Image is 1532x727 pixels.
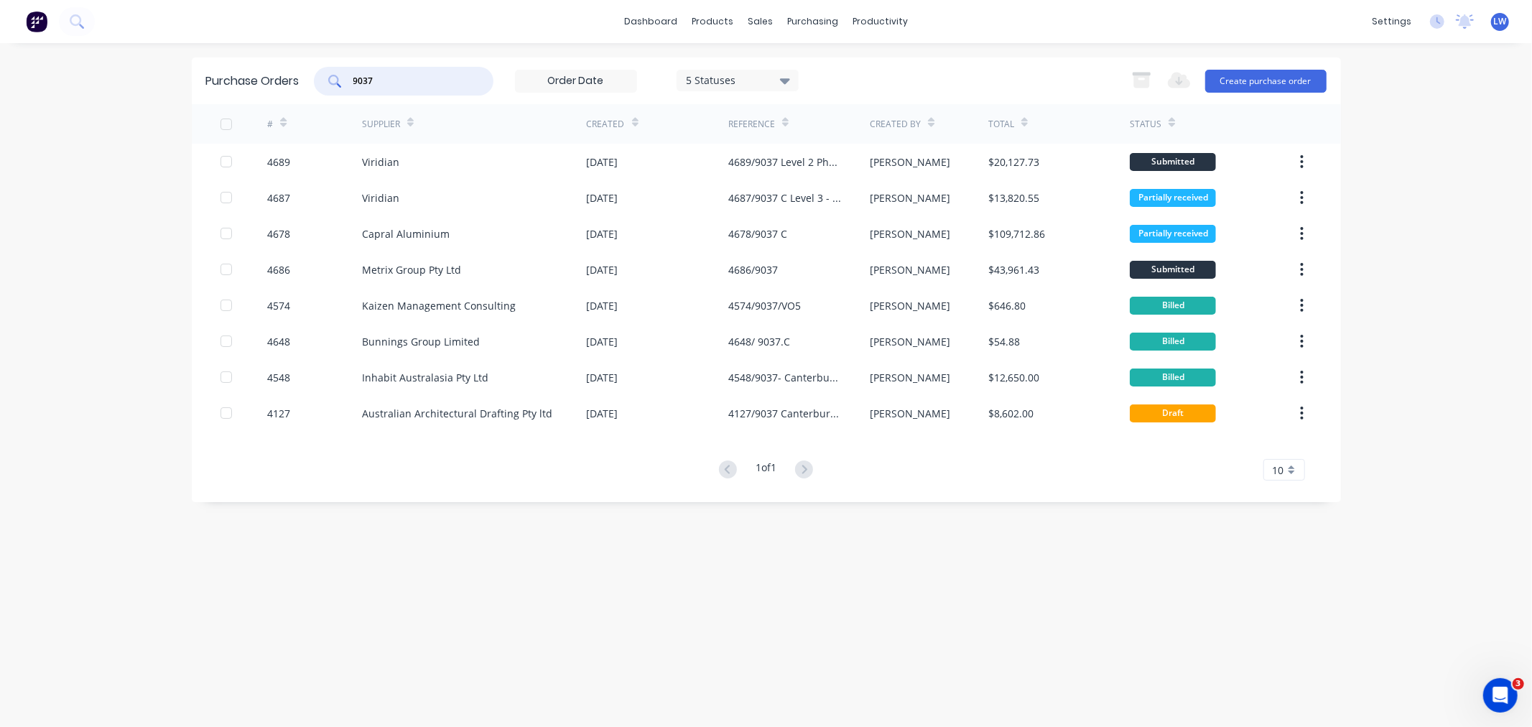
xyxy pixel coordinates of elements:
div: $646.80 [988,298,1026,313]
div: 4548 [267,370,290,385]
div: 4127 [267,406,290,421]
div: settings [1365,11,1419,32]
div: Billed [1130,333,1216,351]
div: Billed [1130,369,1216,386]
div: Partially received [1130,189,1216,207]
div: $8,602.00 [988,406,1034,421]
input: Search purchase orders... [352,74,471,88]
div: Purchase Orders [206,73,300,90]
div: 4678 [267,226,290,241]
iframe: Intercom live chat [1483,678,1518,713]
div: Viridian [362,190,399,205]
div: [PERSON_NAME] [870,154,950,170]
div: 1 of 1 [756,460,776,481]
div: # [267,118,273,131]
div: 4689/9037 Level 2 Phase 1 Rev 1 [728,154,841,170]
div: [DATE] [587,226,618,241]
div: [DATE] [587,370,618,385]
div: [PERSON_NAME] [870,190,950,205]
div: $12,650.00 [988,370,1039,385]
div: 5 Statuses [686,73,789,88]
div: [PERSON_NAME] [870,370,950,385]
div: 4687/9037 C Level 3 - Phase 1-Rev 1 [728,190,841,205]
a: dashboard [617,11,684,32]
div: [PERSON_NAME] [870,406,950,421]
div: $13,820.55 [988,190,1039,205]
span: 10 [1273,463,1284,478]
div: Inhabit Australasia Pty Ltd [362,370,488,385]
div: $20,127.73 [988,154,1039,170]
div: 4127/9037 Canterbury Leisure [728,406,841,421]
div: [DATE] [587,298,618,313]
div: 4686 [267,262,290,277]
div: Kaizen Management Consulting [362,298,516,313]
input: Order Date [516,70,636,92]
div: [PERSON_NAME] [870,262,950,277]
div: Created [587,118,625,131]
div: 4687 [267,190,290,205]
div: Submitted [1130,153,1216,171]
div: 4689 [267,154,290,170]
div: $43,961.43 [988,262,1039,277]
div: Created By [870,118,921,131]
div: Bunnings Group Limited [362,334,480,349]
div: Metrix Group Pty Ltd [362,262,461,277]
div: Australian Architectural Drafting Pty ltd [362,406,552,421]
div: 4574/9037/VO5 [728,298,801,313]
div: Viridian [362,154,399,170]
div: [DATE] [587,334,618,349]
div: Partially received [1130,225,1216,243]
div: [DATE] [587,406,618,421]
span: LW [1494,15,1507,28]
div: 4648/ 9037.C [728,334,790,349]
div: [DATE] [587,154,618,170]
div: 4548/9037- Canterbury Leisure & Aquatic centre [728,370,841,385]
div: 4648 [267,334,290,349]
div: 4574 [267,298,290,313]
div: [PERSON_NAME] [870,334,950,349]
button: Create purchase order [1205,70,1327,93]
div: purchasing [780,11,845,32]
div: products [684,11,741,32]
div: Billed [1130,297,1216,315]
div: 4678/9037 C [728,226,787,241]
div: [DATE] [587,262,618,277]
div: [PERSON_NAME] [870,226,950,241]
div: Draft [1130,404,1216,422]
div: productivity [845,11,915,32]
div: sales [741,11,780,32]
div: Capral Aluminium [362,226,450,241]
div: Status [1130,118,1161,131]
div: Submitted [1130,261,1216,279]
div: $54.88 [988,334,1020,349]
div: Supplier [362,118,400,131]
div: Total [988,118,1014,131]
span: 3 [1513,678,1524,690]
img: Factory [26,11,47,32]
div: Reference [728,118,775,131]
div: $109,712.86 [988,226,1045,241]
div: [DATE] [587,190,618,205]
div: [PERSON_NAME] [870,298,950,313]
div: 4686/9037 [728,262,778,277]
